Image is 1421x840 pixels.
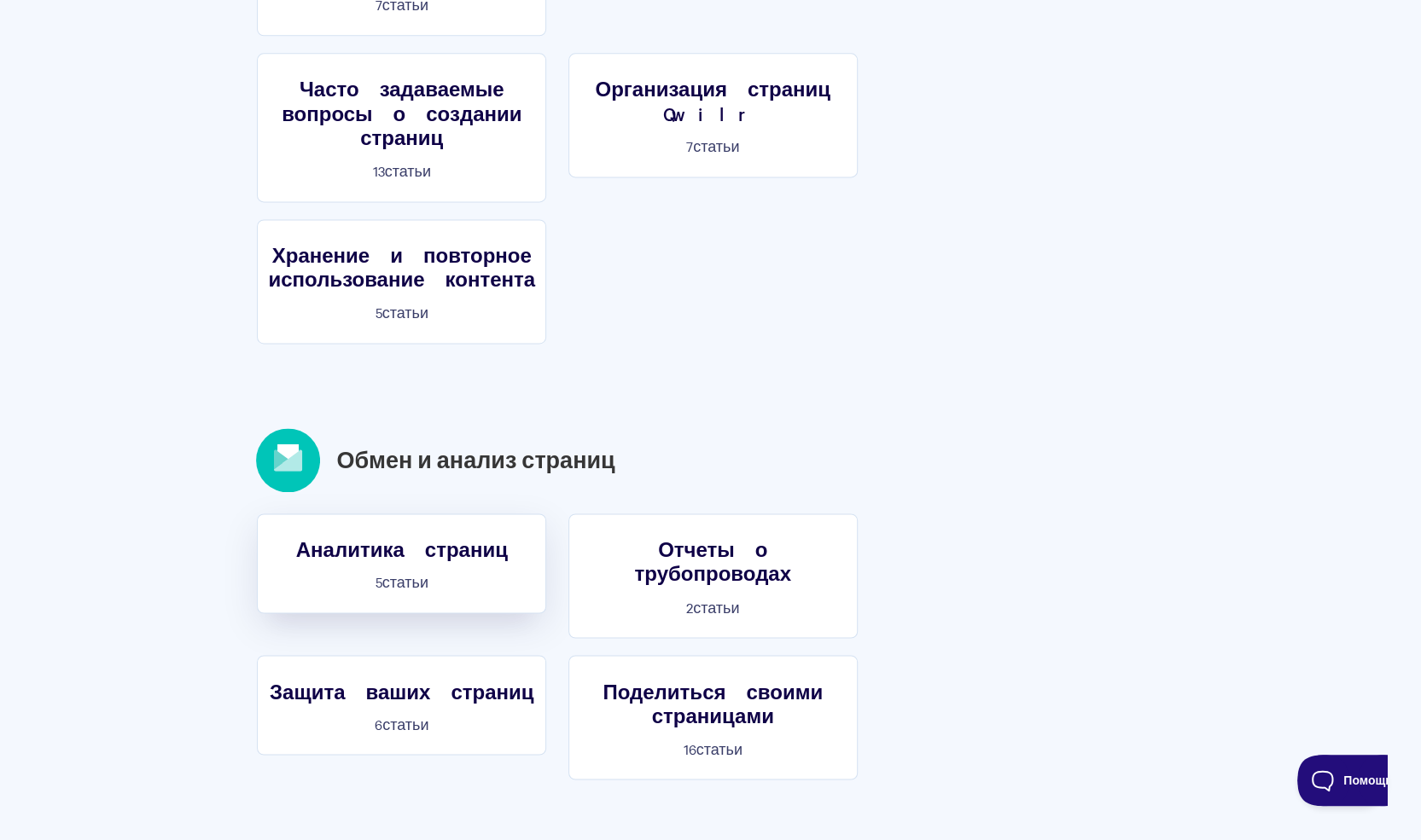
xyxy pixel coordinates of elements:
[693,136,739,155] font: статьи
[385,161,431,180] font: статьи
[268,243,535,292] font: Хранение и повторное использование контента
[257,655,546,756] a: Защита ваших страниц 6статьи
[46,19,96,32] font: Помощь
[568,53,858,177] a: Организация страниц Qwilr 7статьи
[337,447,615,473] font: Обмен и анализ страниц
[257,53,546,202] a: Часто задаваемые вопросы о создании страниц 13статьи
[686,136,693,155] span: 7
[1297,755,1387,806] iframe: Переключить поддержку клиентов
[603,679,823,727] font: Поделиться своими страницами
[337,445,615,476] a: Обмен и анализ страниц
[382,303,428,322] font: статьи
[382,714,428,733] font: статьи
[696,739,742,757] font: статьи
[257,513,546,614] a: Аналитика страниц 5статьи
[686,597,693,616] span: 2
[282,77,521,149] font: Часто задаваемые вопросы о создании страниц
[382,572,428,591] font: статьи
[595,77,830,125] font: Организация страниц Qwilr
[270,679,534,703] font: Защита ваших страниц
[373,161,385,180] span: 13
[693,597,739,616] font: статьи
[257,219,546,344] a: Хранение и повторное использование контента 5статьи
[568,513,858,638] a: Отчеты о трубопроводах 2статьи
[634,537,790,586] font: Отчеты о трубопроводах
[376,572,382,591] span: 5
[568,655,858,779] a: Поделиться своими страницами 16статьи
[683,739,696,757] span: 16
[376,303,382,322] span: 5
[296,537,508,561] font: Аналитика страниц
[375,714,382,733] span: 6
